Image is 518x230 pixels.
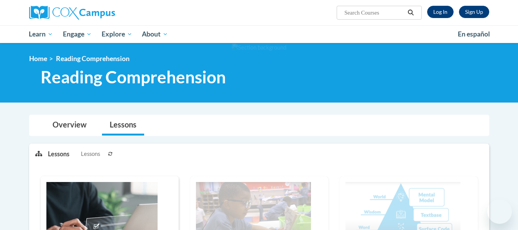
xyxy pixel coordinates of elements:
a: Lessons [102,115,144,136]
span: Learn [29,30,53,39]
a: Overview [45,115,94,136]
a: Engage [58,25,97,43]
a: En español [453,26,495,42]
iframe: Button to launch messaging window [487,199,512,224]
a: Register [459,6,489,18]
span: En español [458,30,490,38]
a: Home [29,55,47,63]
div: Main menu [18,25,501,43]
img: Section background [232,43,286,52]
span: Engage [63,30,92,39]
button: Search [405,8,416,17]
a: Learn [24,25,58,43]
span: Explore [102,30,132,39]
span: Reading Comprehension [41,67,226,87]
input: Search Courses [344,8,405,17]
a: Explore [97,25,137,43]
img: Cox Campus [29,6,115,20]
a: About [137,25,173,43]
span: About [142,30,168,39]
a: Cox Campus [29,6,175,20]
a: Log In [427,6,454,18]
span: Lessons [81,150,100,158]
p: Lessons [48,150,69,158]
span: Reading Comprehension [56,55,130,63]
